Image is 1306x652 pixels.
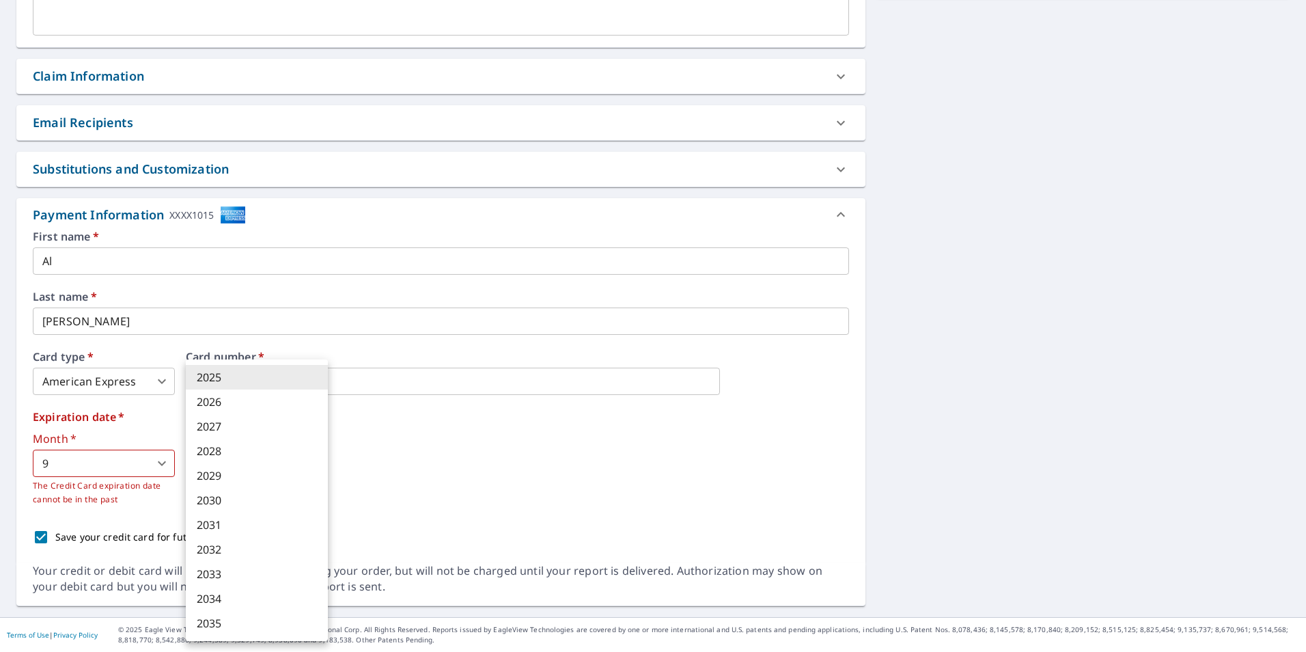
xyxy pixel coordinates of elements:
[186,586,328,611] li: 2034
[186,488,328,513] li: 2030
[186,463,328,488] li: 2029
[186,537,328,562] li: 2032
[186,611,328,636] li: 2035
[186,365,328,390] li: 2025
[186,439,328,463] li: 2028
[186,562,328,586] li: 2033
[186,390,328,414] li: 2026
[186,414,328,439] li: 2027
[186,513,328,537] li: 2031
